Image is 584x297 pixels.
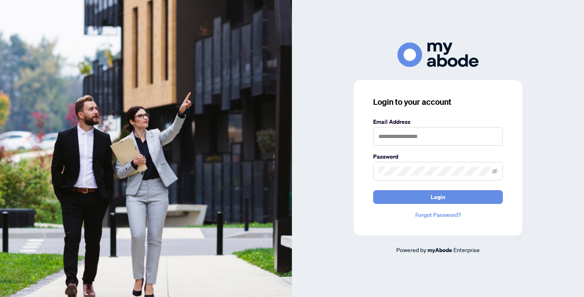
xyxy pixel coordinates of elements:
span: eye-invisible [492,168,498,174]
label: Password [373,152,503,161]
a: Forgot Password? [373,210,503,219]
span: Login [431,191,445,204]
button: Login [373,190,503,204]
img: ma-logo [397,42,479,67]
label: Email Address [373,117,503,126]
h3: Login to your account [373,96,503,108]
span: Powered by [396,246,426,253]
a: myAbode [427,246,452,255]
span: Enterprise [453,246,480,253]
